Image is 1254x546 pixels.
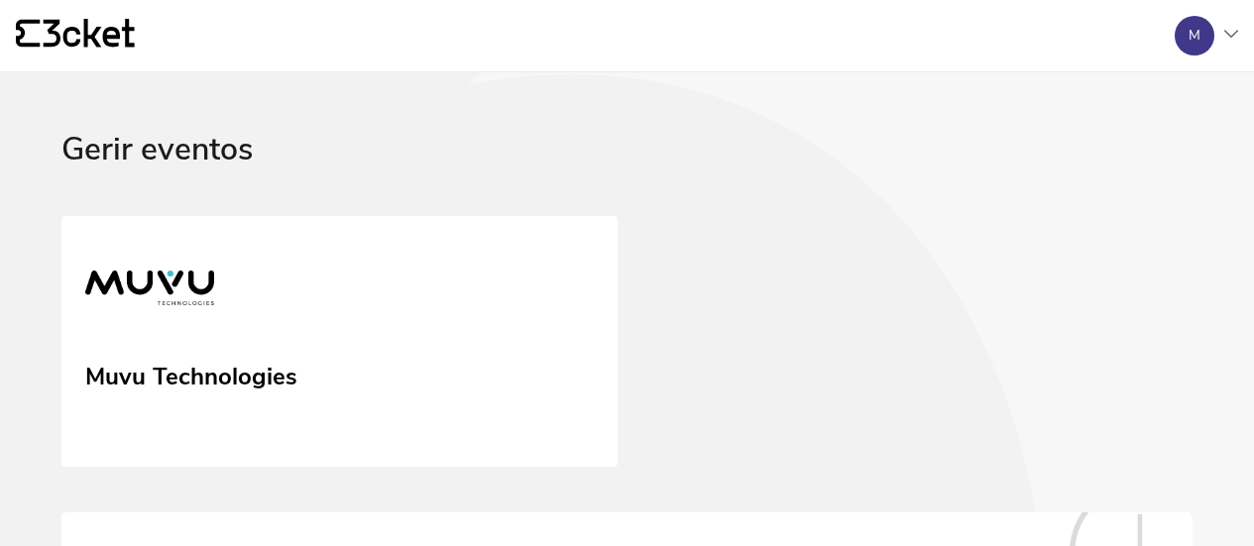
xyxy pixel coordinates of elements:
a: Muvu Technologies Muvu Technologies [61,216,618,468]
g: {' '} [16,20,40,48]
div: Gerir eventos [61,132,1193,216]
div: Muvu Technologies [85,356,297,391]
img: Muvu Technologies [85,248,214,337]
a: {' '} [16,19,135,53]
div: M [1189,28,1200,44]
